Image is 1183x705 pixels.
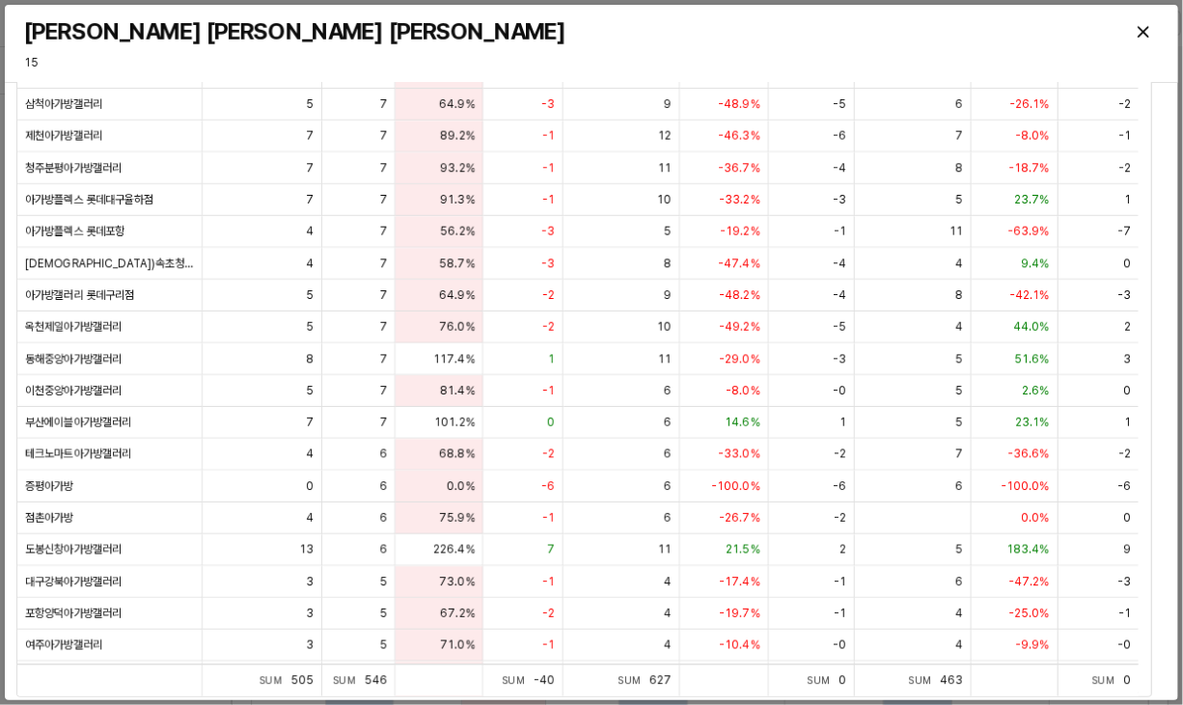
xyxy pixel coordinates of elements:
span: -26.7% [719,510,759,526]
span: 4 [955,606,963,621]
span: 56.2% [440,224,475,239]
span: -33.0% [718,447,759,462]
span: 81.4% [440,383,475,398]
button: Close [1128,16,1159,47]
span: 5 [306,287,314,303]
span: -63.9% [1007,224,1049,239]
span: 7 [306,160,314,176]
span: 6 [379,510,387,526]
span: 5 [955,415,963,430]
span: 포항양덕아가방갤러리 [25,606,122,621]
span: 183.4% [1006,542,1049,557]
span: 10 [657,319,672,335]
span: -0 [833,383,846,398]
span: -5 [833,96,846,112]
span: -1 [542,574,555,589]
span: 7 [379,319,387,335]
span: 0 [1123,256,1131,271]
span: 75.9% [439,510,475,526]
span: -25.0% [1008,606,1049,621]
span: -2 [542,287,555,303]
span: 4 [664,606,672,621]
span: 463 [940,674,963,688]
span: 7 [379,160,387,176]
span: -2 [834,447,846,462]
span: 9 [664,287,672,303]
span: -3 [541,256,555,271]
span: Sum [807,675,839,687]
span: 0 [1123,510,1131,526]
h3: [PERSON_NAME] [PERSON_NAME] [PERSON_NAME] [24,18,871,45]
span: 7 [379,96,387,112]
span: 7 [379,287,387,303]
span: -1 [542,637,555,653]
span: -1 [1118,128,1131,144]
span: 14.6% [725,415,759,430]
span: 3 [306,574,314,589]
span: 23.7% [1014,192,1049,207]
span: 여주아가방갤러리 [25,637,102,653]
span: 58.7% [439,256,475,271]
span: 11 [658,351,672,366]
span: -2 [542,319,555,335]
span: 옥천제일아가방갤러리 [25,319,122,335]
span: 점촌아가방 [25,510,73,526]
span: -48.2% [719,287,759,303]
span: 546 [364,674,387,688]
span: 제천아가방갤러리 [25,128,102,144]
span: 71.0% [440,637,475,653]
span: 627 [649,674,672,688]
span: -100.0% [711,478,759,494]
span: 10 [657,192,672,207]
span: -4 [833,287,846,303]
span: -2 [834,510,846,526]
span: 6 [379,478,387,494]
span: 7 [379,256,387,271]
span: 4 [955,319,963,335]
span: 12 [658,128,672,144]
span: 13 [299,542,314,557]
span: -4 [833,256,846,271]
span: -2 [1118,96,1131,112]
span: 5 [379,637,387,653]
span: -3 [833,192,846,207]
span: 5 [664,224,672,239]
span: 아가방플렉스 롯데대구율하점 [25,192,153,207]
span: -17.4% [719,574,759,589]
span: 7 [379,224,387,239]
span: 7 [306,415,314,430]
span: 44.0% [1013,319,1049,335]
span: 2 [839,542,846,557]
span: -49.2% [719,319,759,335]
span: -36.7% [718,160,759,176]
span: -29.0% [719,351,759,366]
span: 68.8% [439,447,475,462]
span: 4 [664,574,672,589]
span: 4 [306,224,314,239]
span: 4 [955,256,963,271]
span: 505 [290,674,314,688]
span: 9.4% [1021,256,1049,271]
span: -3 [1117,574,1131,589]
p: 15 [24,54,296,71]
span: -1 [834,224,846,239]
span: 아가방플렉스 롯데포항 [25,224,124,239]
span: 4 [664,637,672,653]
span: 삼척아가방갤러리 [25,96,102,112]
span: -1 [542,510,555,526]
span: 6 [955,574,963,589]
span: -8.0% [1015,128,1049,144]
span: -3 [541,96,555,112]
span: 7 [955,128,963,144]
span: 6 [664,478,672,494]
span: 증평아가방 [25,478,73,494]
span: 8 [955,160,963,176]
span: 117.4% [433,351,475,366]
span: 5 [306,96,314,112]
span: -6 [1117,478,1131,494]
span: -1 [542,192,555,207]
span: -6 [541,478,555,494]
span: 5 [955,192,963,207]
span: Sum [1091,675,1123,687]
span: 5 [379,606,387,621]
